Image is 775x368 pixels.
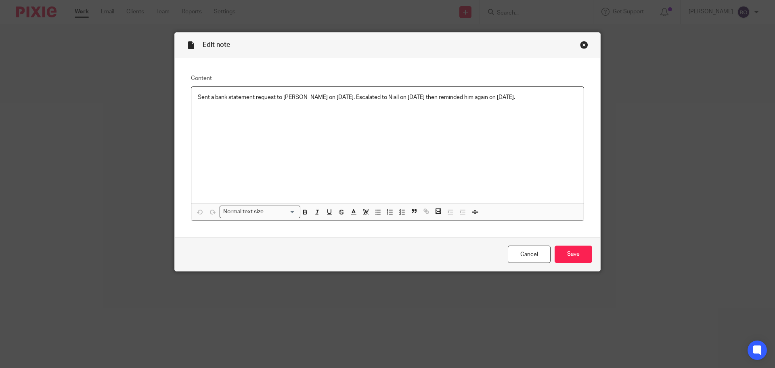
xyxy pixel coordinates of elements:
[555,246,592,263] input: Save
[266,208,295,216] input: Search for option
[580,41,588,49] div: Close this dialog window
[198,93,577,101] p: Sent a bank statement request to [PERSON_NAME] on [DATE]. Escalated to Niall on [DATE] then remin...
[222,208,266,216] span: Normal text size
[203,42,230,48] span: Edit note
[220,206,300,218] div: Search for option
[508,246,551,263] a: Cancel
[191,74,584,82] label: Content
